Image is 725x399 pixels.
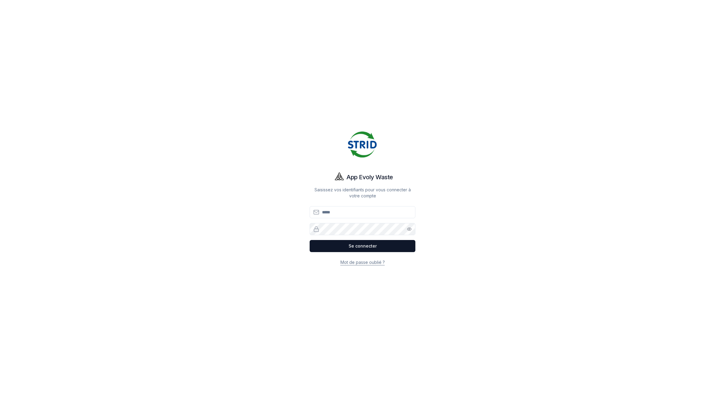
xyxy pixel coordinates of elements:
[340,260,385,265] a: Mot de passe oublié ?
[346,173,393,181] h1: App Evoly Waste
[332,170,346,184] img: Evoly Logo
[310,240,415,252] button: Se connecter
[310,187,415,199] p: Saisissez vos identifiants pour vous connecter à votre compte
[348,130,377,159] img: Strid Logo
